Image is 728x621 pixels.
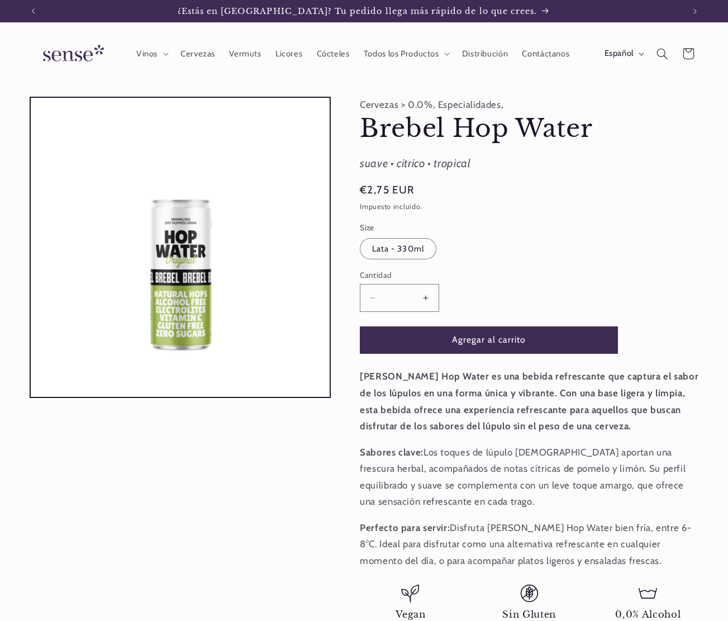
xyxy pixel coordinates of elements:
span: Español [605,48,634,60]
label: Cantidad [360,269,618,281]
button: Español [597,42,649,65]
strong: Sabores clave: [360,447,424,458]
strong: [PERSON_NAME] Hop Water es una bebida refrescante que captura el sabor de los lúpulos en una form... [360,371,698,432]
span: Vinos [136,49,158,59]
a: Cócteles [310,41,356,66]
p: Los toques de lúpulo [DEMOGRAPHIC_DATA] aportan una frescura herbal, acompañados de notas cítrica... [360,444,698,510]
button: Agregar al carrito [360,326,618,354]
span: Todos los Productos [364,49,439,59]
summary: Todos los Productos [356,41,455,66]
a: Contáctanos [515,41,577,66]
h1: Brebel Hop Water [360,113,698,145]
summary: Vinos [129,41,173,66]
span: ¿Estás en [GEOGRAPHIC_DATA]? Tu pedido llega más rápido de lo que crees. [178,6,537,16]
label: Lata - 330ml [360,238,436,259]
a: Licores [268,41,310,66]
span: Sin Gluten [502,609,556,620]
span: Cervezas [180,49,215,59]
span: Vermuts [229,49,261,59]
span: 0,0% Alcohol [615,609,681,620]
a: Cervezas [173,41,222,66]
span: Vegan [396,609,426,620]
div: suave • citrico • tropical [360,154,698,174]
a: Distribución [455,41,515,66]
span: Contáctanos [522,49,569,59]
div: Impuesto incluido. [360,201,698,213]
p: Disfruta [PERSON_NAME] Hop Water bien fría, entre 6-8°C. Ideal para disfrutar como una alternativ... [360,520,698,570]
span: €2,75 EUR [360,182,414,198]
img: Sense [30,38,113,70]
legend: Size [360,222,375,233]
summary: Búsqueda [649,41,675,67]
span: Cócteles [317,49,350,59]
strong: Perfecto para servir: [360,522,450,533]
a: Sense [25,34,118,74]
span: Licores [275,49,302,59]
span: Distribución [462,49,508,59]
media-gallery: Visor de la galería [30,97,331,398]
a: Vermuts [222,41,269,66]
